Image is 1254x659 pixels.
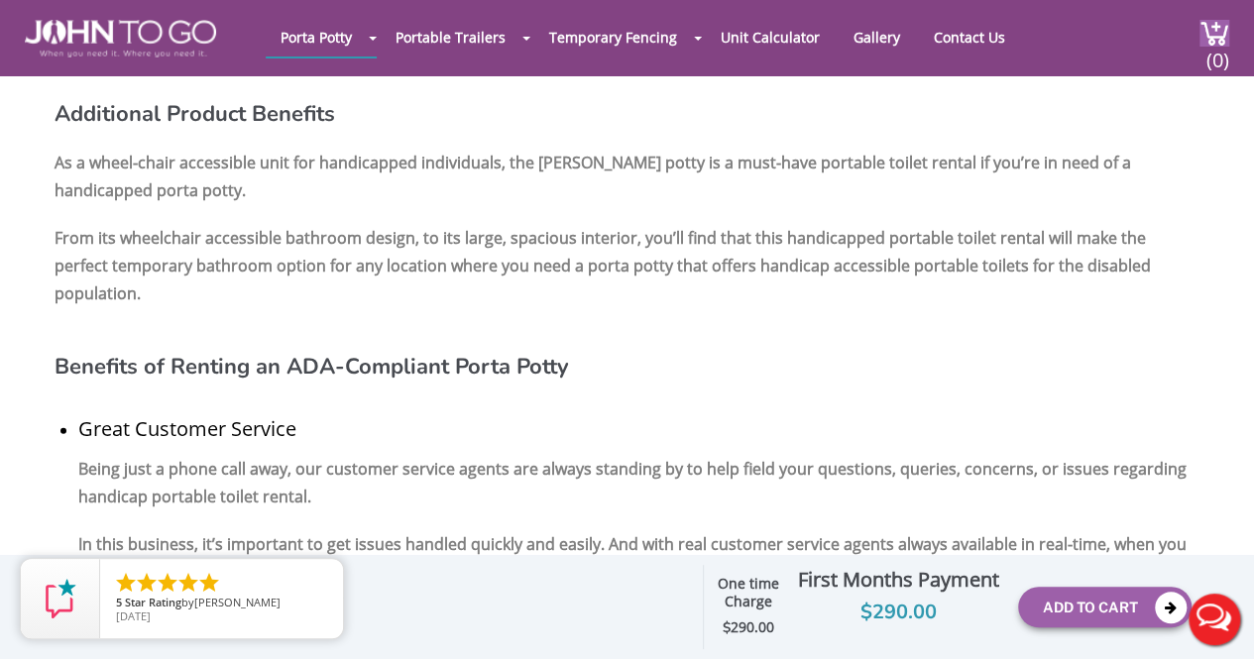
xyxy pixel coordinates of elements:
span: [PERSON_NAME] [194,595,281,609]
span: Star Rating [125,595,181,609]
li:  [135,571,159,595]
button: Add To Cart [1018,587,1192,627]
strong: $ [723,618,774,637]
a: Portable Trailers [381,18,520,56]
h2: Benefits of Renting an ADA-Compliant Porta Potty [55,332,1199,377]
li:  [176,571,200,595]
li:  [114,571,138,595]
div: First Months Payment [793,563,1003,597]
p: From its wheelchair accessible bathroom design, to its large, spacious interior, you’ll find that... [55,219,1199,312]
p: In this business, it’s important to get issues handled quickly and easily. And with real customer... [78,525,1199,591]
button: Live Chat [1175,580,1254,659]
p: Being just a phone call away, our customer service agents are always standing by to help field yo... [78,450,1199,515]
li:  [156,571,179,595]
h3: Additional Product Benefits [55,79,1199,124]
span: by [116,597,327,610]
span: [DATE] [116,608,151,623]
p: As a wheel-chair accessible unit for handicapped individuals, the [PERSON_NAME] potty is a must-h... [55,144,1199,209]
img: cart a [1199,20,1229,47]
img: Review Rating [41,579,80,618]
div: $290.00 [793,597,1003,628]
h2: Great Customer Service [78,418,1199,440]
a: Contact Us [919,18,1020,56]
a: Unit Calculator [706,18,835,56]
img: JOHN to go [25,20,216,57]
li:  [197,571,221,595]
strong: One time Charge [718,574,779,611]
span: (0) [1205,31,1229,73]
a: Gallery [839,18,915,56]
span: 5 [116,595,122,609]
a: Temporary Fencing [534,18,692,56]
a: Porta Potty [266,18,367,56]
span: 290.00 [731,617,774,636]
